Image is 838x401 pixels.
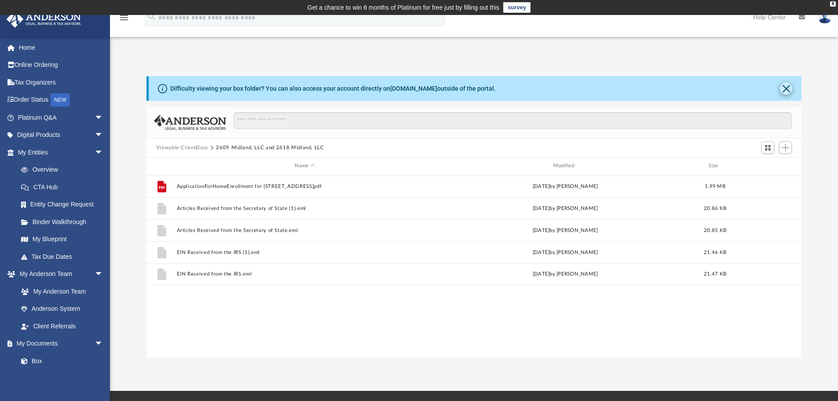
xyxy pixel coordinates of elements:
i: menu [119,12,129,23]
div: Difficulty viewing your box folder? You can also access your account directly on outside of the p... [170,84,496,93]
a: My Anderson Team [12,283,108,300]
a: My Entitiesarrow_drop_down [6,143,117,161]
a: Meeting Minutes [12,370,112,387]
span: 20.85 KB [704,228,726,232]
a: Tax Due Dates [12,248,117,265]
button: EIN Received from the IRS.eml [176,271,433,277]
a: [DOMAIN_NAME] [390,85,437,92]
span: 21.47 KB [704,272,726,276]
span: arrow_drop_down [95,265,112,283]
span: arrow_drop_down [95,143,112,162]
a: Tax Organizers [6,74,117,91]
div: Name [176,162,433,170]
button: Articles Received from the Secretary of State (1).eml [176,206,433,211]
div: id [150,162,172,170]
a: menu [119,17,129,23]
a: survey [503,2,531,13]
img: Anderson Advisors Platinum Portal [4,11,84,28]
span: 20.86 KB [704,206,726,210]
div: [DATE] by [PERSON_NAME] [437,204,693,212]
div: [DATE] by [PERSON_NAME] [437,182,693,190]
span: 1.99 MB [705,184,725,188]
span: arrow_drop_down [95,335,112,353]
div: NEW [51,93,70,107]
div: close [830,1,836,7]
a: Order StatusNEW [6,91,117,109]
div: Size [697,162,732,170]
div: id [736,162,798,170]
div: grid [146,175,802,357]
a: Home [6,39,117,56]
span: 21.46 KB [704,250,726,254]
div: Modified [437,162,694,170]
a: Client Referrals [12,317,112,335]
button: Articles Received from the Secretary of State.eml [176,228,433,233]
div: [DATE] by [PERSON_NAME] [437,248,693,256]
a: My Blueprint [12,231,112,248]
a: Online Ordering [6,56,117,74]
a: Box [12,352,108,370]
span: arrow_drop_down [95,126,112,144]
a: My Documentsarrow_drop_down [6,335,112,353]
div: [DATE] by [PERSON_NAME] [437,270,693,278]
button: EIN Received from the IRS (1).eml [176,250,433,255]
a: Digital Productsarrow_drop_down [6,126,117,144]
button: Viewable-ClientDocs [156,144,208,152]
button: Close [780,82,792,95]
i: search [147,12,157,22]
div: [DATE] by [PERSON_NAME] [437,226,693,234]
a: My Anderson Teamarrow_drop_down [6,265,112,283]
a: Anderson System [12,300,112,318]
div: Get a chance to win 6 months of Platinum for free just by filling out this [307,2,500,13]
button: ApplicationForHomeEnrollment for [STREET_ADDRESS]pdf [176,184,433,189]
a: Entity Change Request [12,196,117,213]
a: Platinum Q&Aarrow_drop_down [6,109,117,126]
button: Add [779,141,792,154]
a: Overview [12,161,117,179]
a: Binder Walkthrough [12,213,117,231]
input: Search files and folders [234,112,792,129]
span: arrow_drop_down [95,109,112,127]
img: User Pic [818,11,831,24]
button: Switch to Grid View [761,141,775,154]
a: CTA Hub [12,178,117,196]
button: 2609 Midland, LLC and 2618 Midland, LLC [216,144,324,152]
